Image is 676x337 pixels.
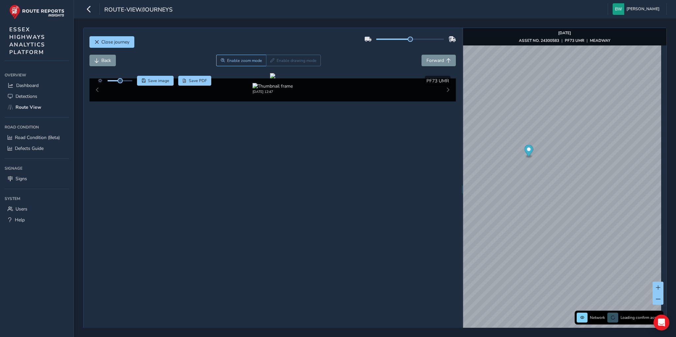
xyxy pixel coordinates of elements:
[5,132,69,143] a: Road Condition (Beta)
[654,315,669,330] div: Open Intercom Messenger
[137,76,174,86] button: Save
[565,38,584,43] strong: PF73 UMR
[16,104,41,110] span: Route View
[613,3,662,15] button: [PERSON_NAME]
[9,5,64,19] img: rr logo
[253,89,293,94] div: [DATE] 12:47
[9,26,45,56] span: ESSEX HIGHWAYS ANALYTICS PLATFORM
[253,83,293,89] img: Thumbnail frame
[621,315,661,320] span: Loading confirm assets
[426,78,449,84] span: PF73 UMR
[101,57,111,64] span: Back
[5,194,69,204] div: System
[5,204,69,214] a: Users
[189,78,207,83] span: Save PDF
[216,55,266,66] button: Zoom
[5,102,69,113] a: Route View
[5,163,69,173] div: Signage
[15,145,44,152] span: Defects Guide
[104,6,173,15] span: route-view/journeys
[613,3,624,15] img: diamond-layout
[5,80,69,91] a: Dashboard
[89,55,116,66] button: Back
[15,134,60,141] span: Road Condition (Beta)
[590,315,605,320] span: Network
[558,30,571,36] strong: [DATE]
[16,93,37,99] span: Detections
[178,76,212,86] button: PDF
[16,176,27,182] span: Signs
[5,173,69,184] a: Signs
[422,55,456,66] button: Forward
[15,217,25,223] span: Help
[519,38,610,43] div: | |
[524,145,533,158] div: Map marker
[101,39,129,45] span: Close journey
[590,38,610,43] strong: MEADWAY
[5,143,69,154] a: Defects Guide
[16,206,27,212] span: Users
[5,214,69,225] a: Help
[5,70,69,80] div: Overview
[16,82,39,89] span: Dashboard
[5,91,69,102] a: Detections
[519,38,559,43] strong: ASSET NO. 24300583
[89,36,134,48] button: Close journey
[5,122,69,132] div: Road Condition
[626,3,659,15] span: [PERSON_NAME]
[426,57,444,64] span: Forward
[148,78,169,83] span: Save image
[227,58,262,63] span: Enable zoom mode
